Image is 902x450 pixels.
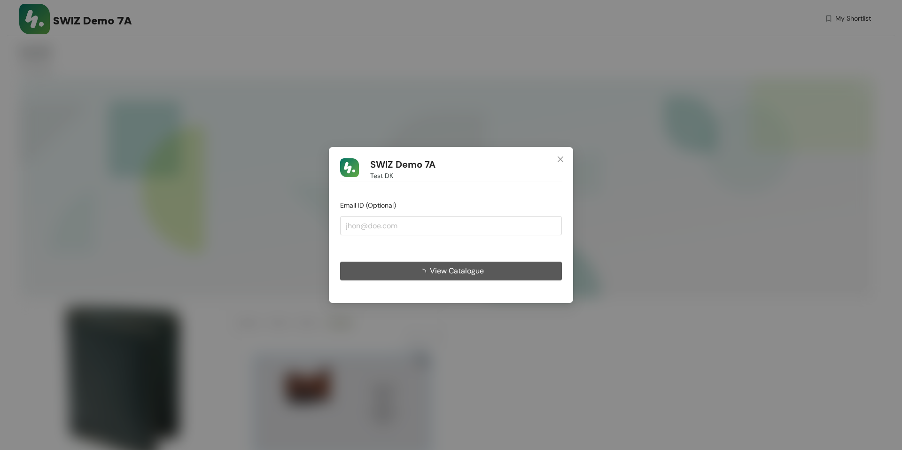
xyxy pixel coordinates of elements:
span: close [557,155,564,163]
input: jhon@doe.com [340,216,562,235]
span: View Catalogue [430,265,484,277]
button: View Catalogue [340,262,562,280]
button: Close [548,147,573,172]
span: loading [419,269,430,276]
span: Test DK [370,171,393,181]
h1: SWIZ Demo 7A [370,159,435,171]
span: Email ID (Optional) [340,201,396,209]
img: Buyer Portal [340,158,359,177]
